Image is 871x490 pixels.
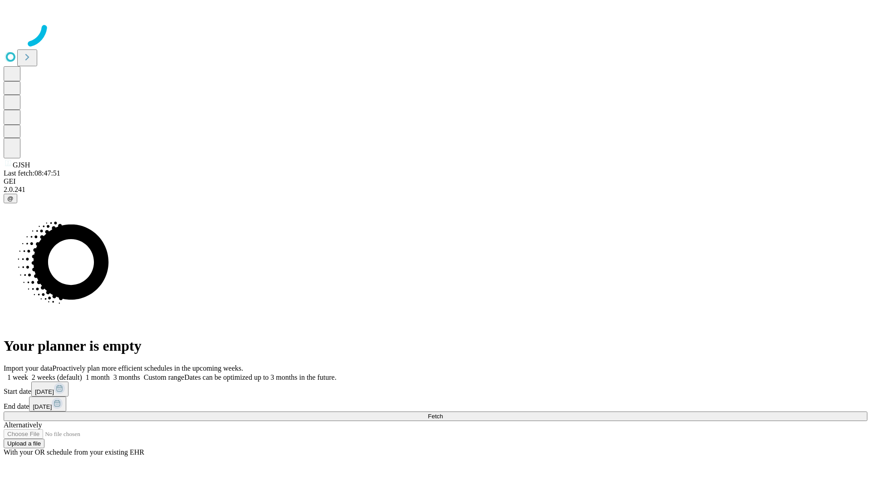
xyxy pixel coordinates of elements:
[4,382,867,397] div: Start date
[33,403,52,410] span: [DATE]
[113,373,140,381] span: 3 months
[4,439,44,448] button: Upload a file
[7,373,28,381] span: 1 week
[4,421,42,429] span: Alternatively
[4,364,53,372] span: Import your data
[29,397,66,412] button: [DATE]
[428,413,443,420] span: Fetch
[86,373,110,381] span: 1 month
[4,194,17,203] button: @
[35,388,54,395] span: [DATE]
[13,161,30,169] span: GJSH
[32,373,82,381] span: 2 weeks (default)
[31,382,69,397] button: [DATE]
[4,177,867,186] div: GEI
[184,373,336,381] span: Dates can be optimized up to 3 months in the future.
[144,373,184,381] span: Custom range
[7,195,14,202] span: @
[4,338,867,354] h1: Your planner is empty
[4,412,867,421] button: Fetch
[53,364,243,372] span: Proactively plan more efficient schedules in the upcoming weeks.
[4,448,144,456] span: With your OR schedule from your existing EHR
[4,186,867,194] div: 2.0.241
[4,397,867,412] div: End date
[4,169,60,177] span: Last fetch: 08:47:51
